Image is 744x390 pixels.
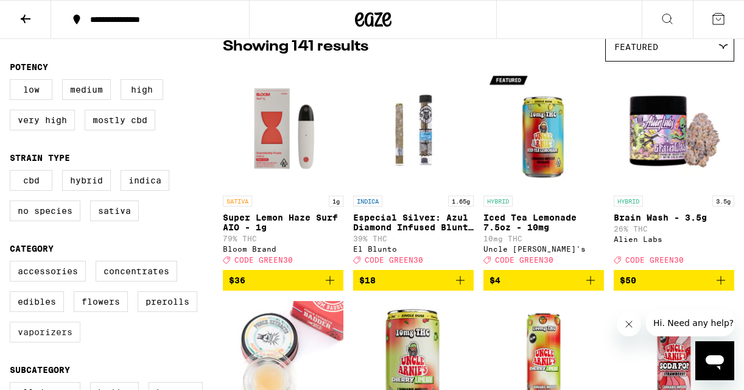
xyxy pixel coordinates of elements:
label: Prerolls [138,291,197,312]
span: CODE GREEN30 [365,256,423,264]
legend: Subcategory [10,365,70,375]
label: Indica [121,170,169,191]
span: CODE GREEN30 [234,256,293,264]
p: Super Lemon Haze Surf AIO - 1g [223,213,343,232]
span: $4 [490,275,500,285]
p: Especial Silver: Azul Diamond Infused Blunt - 1.65g [353,213,474,232]
div: Bloom Brand [223,245,343,253]
iframe: Button to launch messaging window [695,341,734,380]
label: Edibles [10,291,64,312]
p: Iced Tea Lemonade 7.5oz - 10mg [483,213,604,232]
a: Open page for Especial Silver: Azul Diamond Infused Blunt - 1.65g from El Blunto [353,68,474,270]
legend: Category [10,244,54,253]
label: Accessories [10,261,86,282]
p: 1g [329,196,343,207]
label: Very High [10,110,75,130]
label: Sativa [90,200,139,221]
button: Add to bag [223,270,343,291]
iframe: Close message [617,312,641,336]
a: Open page for Iced Tea Lemonade 7.5oz - 10mg from Uncle Arnie's [483,68,604,270]
p: 79% THC [223,235,343,243]
label: No Species [10,200,80,221]
span: Featured [614,42,658,52]
p: Showing 141 results [223,37,368,57]
p: 1.65g [448,196,474,207]
iframe: Message from company [646,310,734,336]
p: 39% THC [353,235,474,243]
label: Medium [62,79,111,100]
p: HYBRID [614,196,643,207]
img: El Blunto - Especial Silver: Azul Diamond Infused Blunt - 1.65g [353,68,474,190]
div: El Blunto [353,245,474,253]
p: SATIVA [223,196,252,207]
p: HYBRID [483,196,513,207]
div: Alien Labs [614,235,734,243]
button: Add to bag [483,270,604,291]
label: Hybrid [62,170,111,191]
img: Alien Labs - Brain Wash - 3.5g [614,68,734,190]
span: $50 [620,275,636,285]
p: 10mg THC [483,235,604,243]
p: Brain Wash - 3.5g [614,213,734,222]
span: CODE GREEN30 [495,256,553,264]
label: Vaporizers [10,322,80,342]
span: $36 [229,275,245,285]
img: Uncle Arnie's - Iced Tea Lemonade 7.5oz - 10mg [483,68,604,190]
p: INDICA [353,196,382,207]
div: Uncle [PERSON_NAME]'s [483,245,604,253]
span: CODE GREEN30 [625,256,684,264]
img: Bloom Brand - Super Lemon Haze Surf AIO - 1g [223,68,343,190]
label: CBD [10,170,52,191]
a: Open page for Brain Wash - 3.5g from Alien Labs [614,68,734,270]
button: Add to bag [614,270,734,291]
p: 26% THC [614,225,734,233]
label: High [121,79,163,100]
button: Add to bag [353,270,474,291]
label: Low [10,79,52,100]
label: Mostly CBD [85,110,155,130]
legend: Strain Type [10,153,70,163]
a: Open page for Super Lemon Haze Surf AIO - 1g from Bloom Brand [223,68,343,270]
legend: Potency [10,62,48,72]
label: Concentrates [96,261,177,282]
label: Flowers [74,291,128,312]
span: $18 [359,275,376,285]
p: 3.5g [712,196,734,207]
